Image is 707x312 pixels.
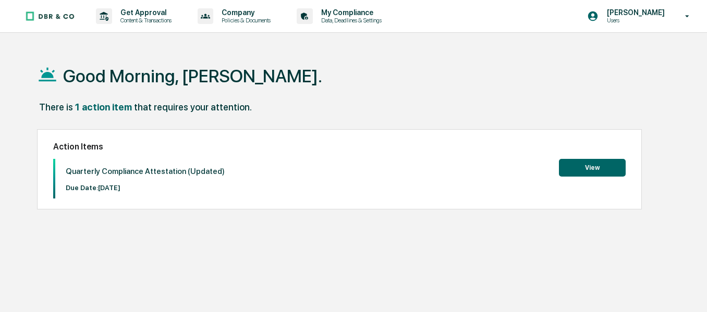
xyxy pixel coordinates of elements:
p: Company [213,8,276,17]
p: My Compliance [313,8,387,17]
button: View [559,159,626,177]
p: Policies & Documents [213,17,276,24]
h2: Action Items [53,142,626,152]
p: Content & Transactions [112,17,177,24]
p: [PERSON_NAME] [599,8,670,17]
p: Get Approval [112,8,177,17]
img: logo [25,11,75,21]
h1: Good Morning, [PERSON_NAME]. [63,66,322,86]
p: Quarterly Compliance Attestation (Updated) [66,167,225,176]
div: that requires your attention. [134,102,252,113]
a: View [559,162,626,172]
div: There is [39,102,73,113]
div: 1 action item [75,102,132,113]
p: Users [599,17,670,24]
p: Due Date: [DATE] [66,184,225,192]
p: Data, Deadlines & Settings [313,17,387,24]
